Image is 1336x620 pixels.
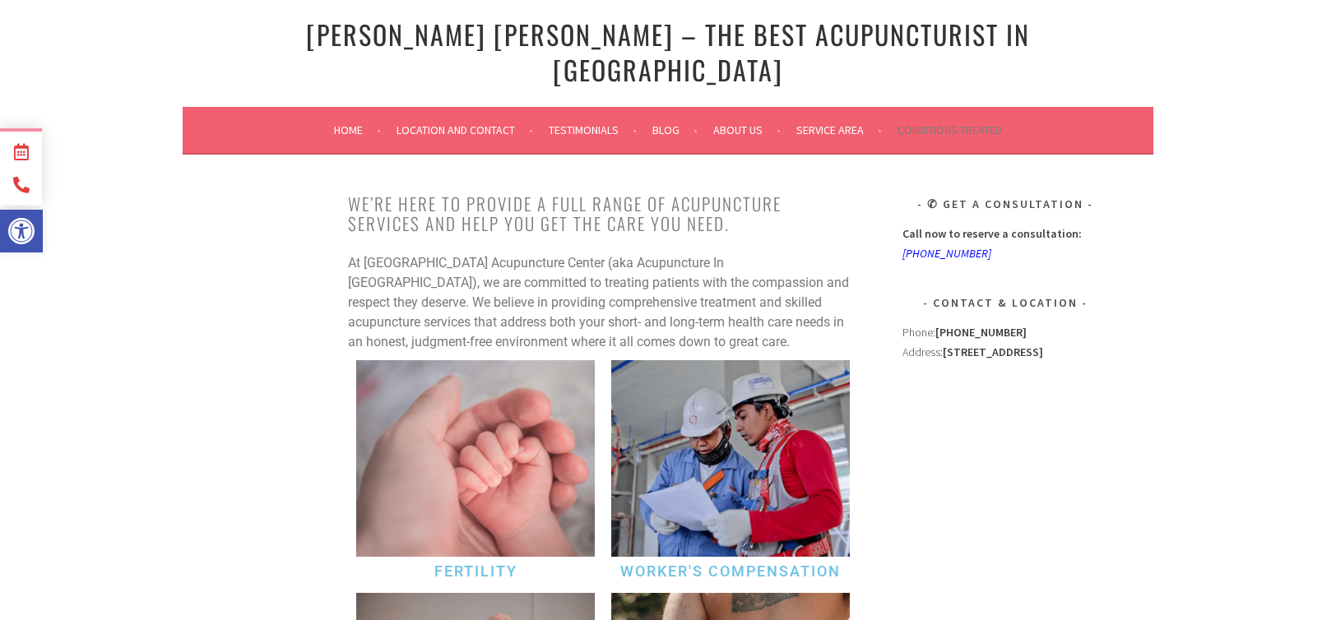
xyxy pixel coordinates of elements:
[902,246,991,261] a: [PHONE_NUMBER]
[652,120,698,140] a: Blog
[943,345,1043,359] strong: [STREET_ADDRESS]
[935,325,1027,340] strong: [PHONE_NUMBER]
[348,194,858,234] h2: We’re here to provide a full range of acupuncture services and help you get the care you need.
[306,15,1030,89] a: [PERSON_NAME] [PERSON_NAME] – The Best Acupuncturist In [GEOGRAPHIC_DATA]
[334,120,381,140] a: Home
[397,120,533,140] a: Location and Contact
[434,562,517,580] a: Fertility
[796,120,882,140] a: Service Area
[902,226,1082,241] strong: Call now to reserve a consultation:
[356,360,595,556] img: Irvine Acupuncture for Fertility and infertility
[348,253,858,352] p: At [GEOGRAPHIC_DATA] Acupuncture Center (aka Acupuncture In [GEOGRAPHIC_DATA]), we are committed ...
[902,322,1108,342] div: Phone:
[620,562,841,580] a: Worker's Compensation
[549,120,637,140] a: Testimonials
[713,120,781,140] a: About Us
[898,120,1002,140] a: Conditions Treated
[902,293,1108,312] h3: Contact & Location
[902,322,1108,567] div: Address:
[902,194,1108,214] h3: ✆ Get A Consultation
[611,360,850,556] img: irvine acupuncture for workers compensation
